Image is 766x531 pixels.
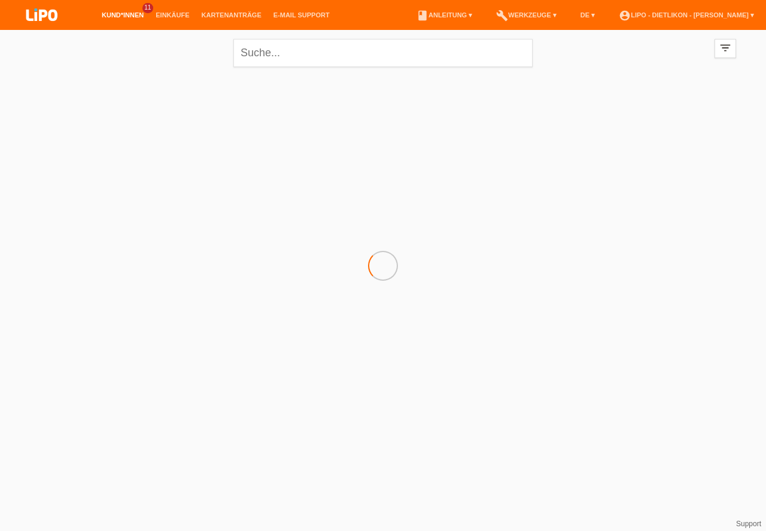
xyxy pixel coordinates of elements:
[619,10,631,22] i: account_circle
[12,25,72,34] a: LIPO pay
[96,11,150,19] a: Kund*innen
[150,11,195,19] a: Einkäufe
[490,11,563,19] a: buildWerkzeuge ▾
[613,11,760,19] a: account_circleLIPO - Dietlikon - [PERSON_NAME] ▾
[196,11,268,19] a: Kartenanträge
[574,11,601,19] a: DE ▾
[268,11,336,19] a: E-Mail Support
[142,3,153,13] span: 11
[496,10,508,22] i: build
[417,10,428,22] i: book
[736,520,761,528] a: Support
[719,41,732,54] i: filter_list
[411,11,478,19] a: bookAnleitung ▾
[233,39,533,67] input: Suche...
